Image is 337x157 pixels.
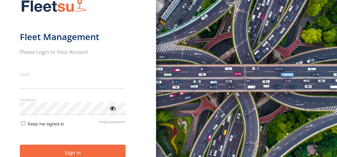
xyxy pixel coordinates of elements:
[21,121,26,125] input: Keep me signed in
[28,121,64,126] span: Keep me signed in
[20,31,126,43] h1: Fleet Management
[99,120,126,126] a: Forgot password?
[20,48,126,55] h2: Please Login to Your Account
[20,97,126,102] label: Password
[109,105,116,111] div: ViewPassword
[20,72,126,77] label: Email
